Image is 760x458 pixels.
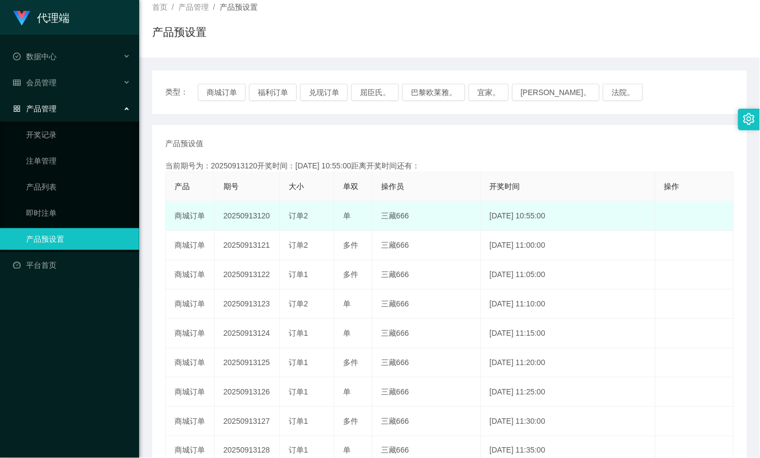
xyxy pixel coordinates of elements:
img: logo.9652507e.png [13,11,30,26]
span: 产品预设值 [165,138,203,149]
h1: 代理端 [37,1,70,35]
font: 数据中心 [26,52,57,61]
td: 20250913120 [215,202,280,231]
a: 产品预设置 [26,228,130,250]
font: 会员管理 [26,78,57,87]
td: 20250913121 [215,231,280,260]
td: 三藏666 [372,231,481,260]
span: 单 [343,299,351,308]
td: 三藏666 [372,202,481,231]
font: 产品管理 [26,104,57,113]
a: 即时注单 [26,202,130,224]
span: 类型： [165,84,198,101]
button: 屈臣氏。 [351,84,399,101]
span: 订单2 [289,299,308,308]
td: 商城订单 [166,407,215,436]
button: 法院。 [603,84,643,101]
td: [DATE] 11:25:00 [481,378,656,407]
td: 三藏666 [372,378,481,407]
td: 商城订单 [166,202,215,231]
td: [DATE] 11:20:00 [481,348,656,378]
i: 图标： table [13,79,21,86]
span: 多件 [343,358,358,367]
i: 图标： AppStore-O [13,105,21,112]
span: 订单1 [289,417,308,425]
button: 商城订单 [198,84,246,101]
span: 单 [343,446,351,455]
span: 多件 [343,270,358,279]
td: 20250913124 [215,319,280,348]
span: 期号 [223,182,239,191]
span: 单 [343,211,351,220]
td: 三藏666 [372,319,481,348]
a: 图标： 仪表板平台首页 [13,254,130,276]
td: [DATE] 11:10:00 [481,290,656,319]
button: 兑现订单 [300,84,348,101]
td: 商城订单 [166,378,215,407]
span: 操作 [664,182,680,191]
td: 20250913125 [215,348,280,378]
a: 代理端 [13,13,70,22]
span: 产品管理 [178,3,209,11]
a: 开奖记录 [26,124,130,146]
a: 产品列表 [26,176,130,198]
span: / [172,3,174,11]
td: 商城订单 [166,348,215,378]
span: 订单1 [289,387,308,396]
td: [DATE] 11:30:00 [481,407,656,436]
td: 20250913123 [215,290,280,319]
span: 产品预设置 [220,3,258,11]
button: 福利订单 [249,84,297,101]
span: 产品 [175,182,190,191]
td: 三藏666 [372,348,481,378]
td: [DATE] 11:00:00 [481,231,656,260]
a: 注单管理 [26,150,130,172]
button: 宜家。 [469,84,509,101]
button: [PERSON_NAME]。 [512,84,600,101]
td: 20250913126 [215,378,280,407]
td: 20250913122 [215,260,280,290]
span: 订单1 [289,329,308,337]
span: 操作员 [381,182,404,191]
i: 图标： check-circle-o [13,53,21,60]
td: 商城订单 [166,290,215,319]
td: 20250913127 [215,407,280,436]
span: 多件 [343,417,358,425]
td: 三藏666 [372,260,481,290]
span: 单 [343,329,351,337]
span: 单 [343,387,351,396]
i: 图标： 设置 [743,113,755,125]
span: 大小 [289,182,304,191]
td: 三藏666 [372,407,481,436]
button: 巴黎欧莱雅。 [402,84,465,101]
td: 商城订单 [166,260,215,290]
span: 订单1 [289,270,308,279]
span: 订单2 [289,241,308,249]
td: [DATE] 11:05:00 [481,260,656,290]
span: 订单1 [289,446,308,455]
span: 单双 [343,182,358,191]
h1: 产品预设置 [152,24,207,40]
td: [DATE] 10:55:00 [481,202,656,231]
span: 首页 [152,3,167,11]
span: 订单2 [289,211,308,220]
td: [DATE] 11:15:00 [481,319,656,348]
div: 当前期号为：20250913120开奖时间：[DATE] 10:55:00距离开奖时间还有： [165,160,734,172]
td: 商城订单 [166,231,215,260]
td: 商城订单 [166,319,215,348]
span: / [213,3,215,11]
span: 订单1 [289,358,308,367]
td: 三藏666 [372,290,481,319]
span: 开奖时间 [490,182,520,191]
span: 多件 [343,241,358,249]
